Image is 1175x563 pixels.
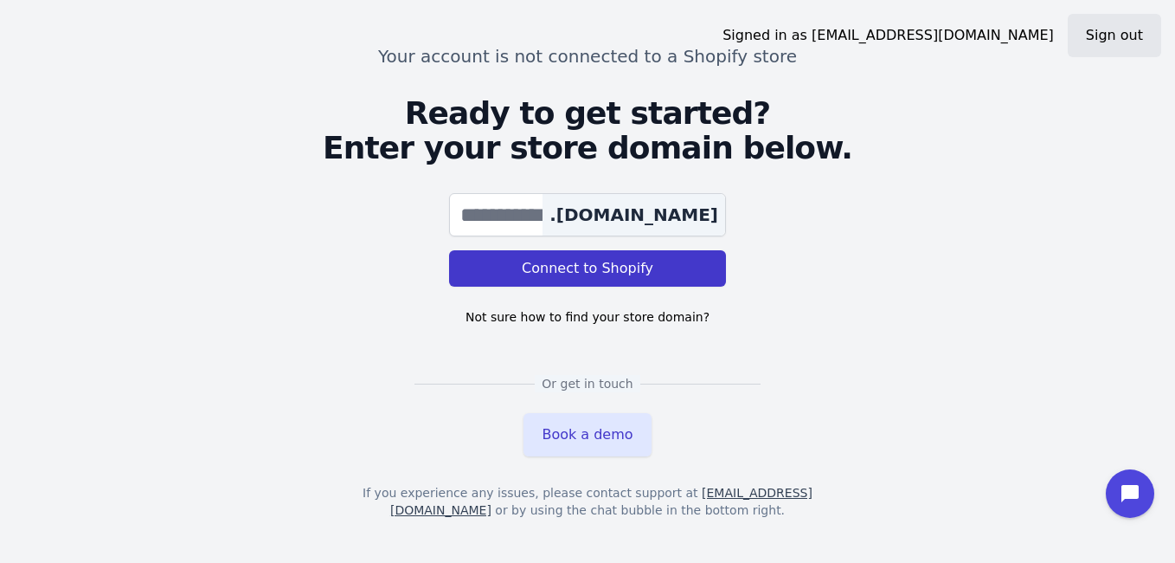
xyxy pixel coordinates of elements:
[812,27,1054,43] span: [EMAIL_ADDRESS][DOMAIN_NAME]
[337,484,838,519] span: If you experience any issues, please contact support at or by using the chat bubble in the bottom...
[523,413,651,456] a: Book a demo
[61,44,1114,68] h1: Your account is not connected to a Shopify store
[451,301,724,333] button: Not sure how to find your store domain?
[1068,14,1161,57] button: Sign out
[543,194,725,236] div: .[DOMAIN_NAME]
[61,96,1114,131] span: Ready to get started?
[466,308,709,326] span: Not sure how to find your store domain?
[522,258,653,279] span: Connect to Shopify
[61,131,1114,165] span: Enter your store domain below.
[535,375,639,392] span: Or get in touch
[449,250,726,287] button: Connect to Shopify
[722,25,1054,46] span: Signed in as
